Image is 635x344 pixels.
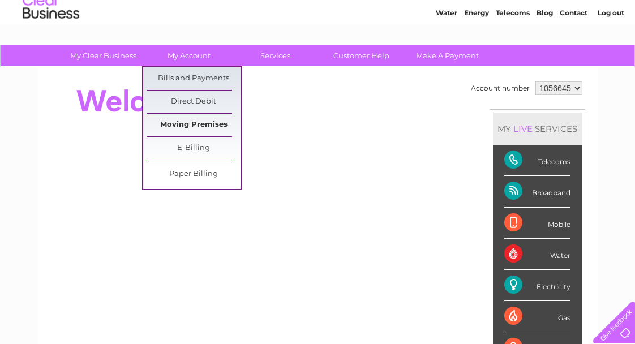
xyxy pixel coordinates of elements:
a: My Clear Business [57,45,150,66]
a: Energy [464,48,489,57]
a: E-Billing [147,137,241,160]
a: Contact [560,48,587,57]
div: Electricity [504,270,570,301]
a: Services [229,45,322,66]
div: Mobile [504,208,570,239]
a: Direct Debit [147,91,241,113]
a: Telecoms [496,48,530,57]
a: Log out [598,48,624,57]
div: MY SERVICES [493,113,582,145]
div: Broadband [504,176,570,207]
td: Account number [468,79,533,98]
div: Water [504,239,570,270]
a: Customer Help [315,45,408,66]
a: Moving Premises [147,114,241,136]
a: Paper Billing [147,163,241,186]
a: Water [436,48,457,57]
div: Gas [504,301,570,332]
a: 0333 014 3131 [422,6,500,20]
a: My Account [143,45,236,66]
a: Bills and Payments [147,67,241,90]
div: Clear Business is a trading name of Verastar Limited (registered in [GEOGRAPHIC_DATA] No. 3667643... [51,6,586,55]
a: Make A Payment [401,45,494,66]
img: logo.png [22,29,80,64]
a: Blog [537,48,553,57]
div: LIVE [511,123,535,134]
div: Telecoms [504,145,570,176]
